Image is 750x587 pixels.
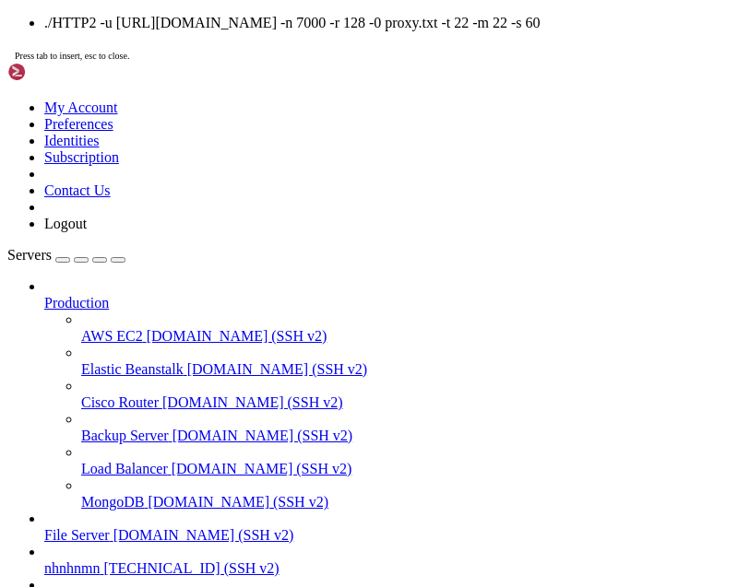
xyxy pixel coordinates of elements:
[81,311,743,345] li: AWS EC2 [DOMAIN_NAME] (SSH v2)
[162,394,343,410] span: [DOMAIN_NAME] (SSH v2)
[7,247,52,263] span: Servers
[81,328,143,344] span: AWS EC2
[44,560,743,577] a: nhnhnmn [TECHNICAL_ID] (SSH v2)
[44,100,118,115] a: My Account
[81,461,743,477] a: Load Balancer [DOMAIN_NAME] (SSH v2)
[44,544,743,577] li: nhnhnmn [TECHNICAL_ID] (SSH v2)
[7,60,739,73] x-row: Usage of /: 0.9% of 492.06GB Users logged in: 1
[113,527,294,543] span: [DOMAIN_NAME] (SSH v2)
[7,244,739,257] x-row: root@vm356638:~# ulimit -n 100000
[7,20,739,33] x-row: System information as of [DATE]
[7,63,113,81] img: Shellngn
[81,477,743,511] li: MongoDB [DOMAIN_NAME] (SSH v2)
[44,295,743,311] a: Production
[7,125,739,138] x-row: Expanded Security Maintenance for Applications is not enabled.
[7,152,739,165] x-row: 0 updates can be applied immediately.
[81,345,743,378] li: Elastic Beanstalk [DOMAIN_NAME] (SSH v2)
[7,192,739,205] x-row: See [URL][DOMAIN_NAME] or run: sudo pro status
[187,361,368,377] span: [DOMAIN_NAME] (SSH v2)
[7,47,739,60] x-row: System load: 0.0 Processes: 227
[81,428,169,443] span: Backup Server
[81,461,168,476] span: Load Balancer
[7,247,125,263] a: Servers
[81,361,743,378] a: Elastic Beanstalk [DOMAIN_NAME] (SSH v2)
[15,51,129,61] span: Press tab to insert, esc to close.
[81,361,184,377] span: Elastic Beanstalk
[44,216,87,231] a: Logout
[44,116,113,132] a: Preferences
[81,428,743,444] a: Backup Server [DOMAIN_NAME] (SSH v2)
[44,149,119,165] a: Subscription
[81,494,144,510] span: MongoDB
[7,87,739,100] x-row: Swap usage: 0% IPv6 address for ens3: [TECHNICAL_ID]
[148,494,328,510] span: [DOMAIN_NAME] (SSH v2)
[44,133,100,148] a: Identities
[103,560,279,576] span: [TECHNICAL_ID] (SSH v2)
[44,527,743,544] a: File Server [DOMAIN_NAME] (SSH v2)
[81,394,159,410] span: Cisco Router
[81,411,743,444] li: Backup Server [DOMAIN_NAME] (SSH v2)
[7,230,739,243] x-row: Last login: [DATE] from [TECHNICAL_ID]
[44,15,743,31] li: ./HTTP2 -u [URL][DOMAIN_NAME] -n 7000 -r 128 -0 proxy.txt -t 22 -m 22 -s 60
[44,295,109,311] span: Production
[44,560,100,576] span: nhnhnmn
[44,278,743,511] li: Production
[621,257,627,270] div: (92, 19)
[7,178,739,191] x-row: Enable ESM Apps to receive additional future security updates.
[7,257,739,270] x-row: root@vm356638:~# ./HTTP2 -u [URL][DOMAIN_NAME] -n 7000 -r 128 -0 proxy.txt -t 22 -m 22 -s 6
[172,461,352,476] span: [DOMAIN_NAME] (SSH v2)
[147,328,327,344] span: [DOMAIN_NAME] (SSH v2)
[44,511,743,544] li: File Server [DOMAIN_NAME] (SSH v2)
[173,428,353,443] span: [DOMAIN_NAME] (SSH v2)
[81,444,743,477] li: Load Balancer [DOMAIN_NAME] (SSH v2)
[81,394,743,411] a: Cisco Router [DOMAIN_NAME] (SSH v2)
[81,328,743,345] a: AWS EC2 [DOMAIN_NAME] (SSH v2)
[81,494,743,511] a: MongoDB [DOMAIN_NAME] (SSH v2)
[44,182,111,198] a: Contact Us
[81,378,743,411] li: Cisco Router [DOMAIN_NAME] (SSH v2)
[7,73,739,86] x-row: Memory usage: 1% IPv4 address for ens3: [TECHNICAL_ID]
[44,527,110,543] span: File Server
